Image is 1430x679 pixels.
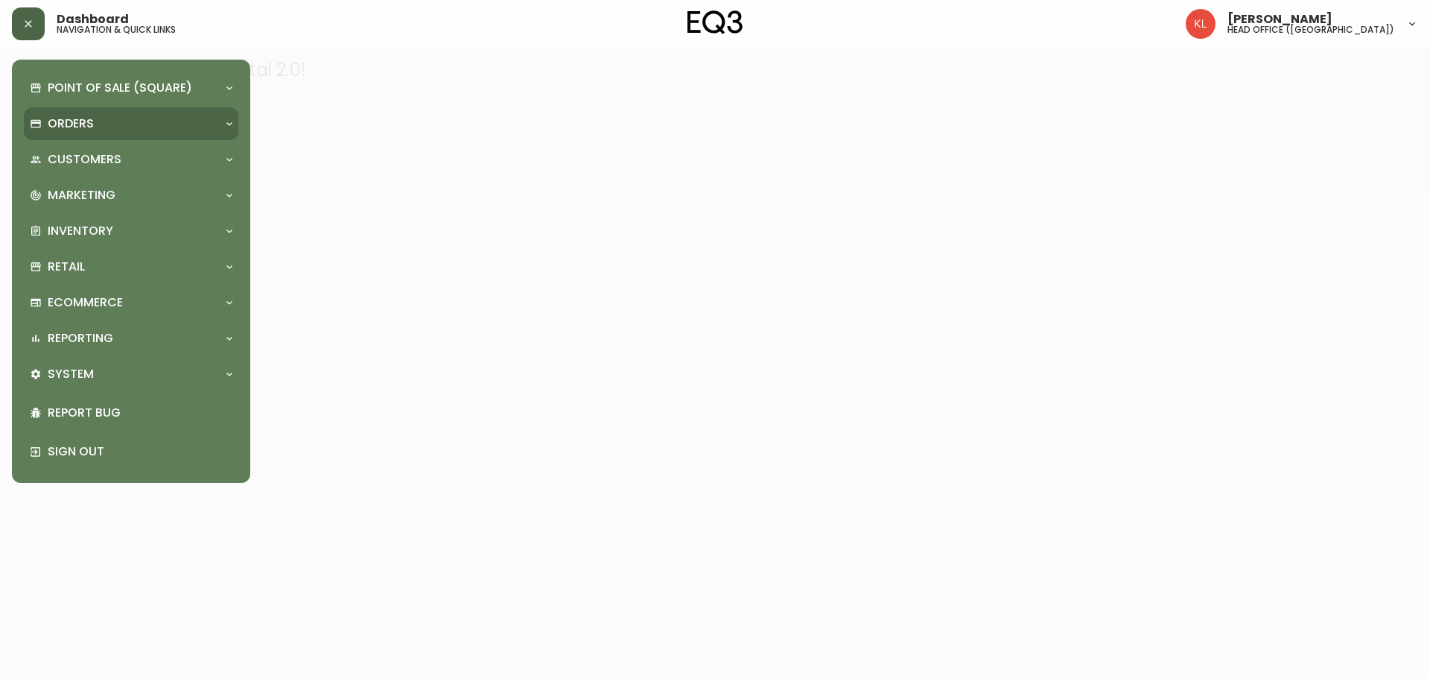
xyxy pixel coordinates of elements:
div: Marketing [24,179,238,212]
p: Point of Sale (Square) [48,80,192,96]
img: 2c0c8aa7421344cf0398c7f872b772b5 [1186,9,1215,39]
p: Marketing [48,187,115,203]
p: Reporting [48,330,113,347]
span: [PERSON_NAME] [1227,13,1332,25]
div: System [24,358,238,391]
h5: navigation & quick links [57,25,176,34]
p: Sign Out [48,443,232,460]
p: Orders [48,116,94,132]
p: Customers [48,151,121,168]
div: Customers [24,143,238,176]
div: Ecommerce [24,286,238,319]
div: Point of Sale (Square) [24,72,238,104]
h5: head office ([GEOGRAPHIC_DATA]) [1227,25,1394,34]
p: Report Bug [48,405,232,421]
div: Report Bug [24,394,238,432]
p: Inventory [48,223,113,239]
div: Retail [24,250,238,283]
p: System [48,366,94,382]
span: Dashboard [57,13,129,25]
div: Reporting [24,322,238,355]
p: Retail [48,259,85,275]
div: Orders [24,107,238,140]
img: logo [687,10,743,34]
div: Sign Out [24,432,238,471]
p: Ecommerce [48,294,123,311]
div: Inventory [24,215,238,247]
